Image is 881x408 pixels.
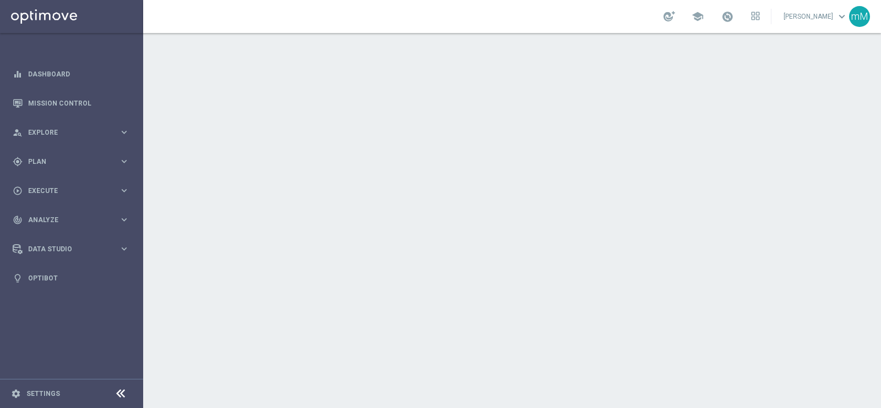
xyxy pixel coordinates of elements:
button: lightbulb Optibot [12,274,130,283]
button: gps_fixed Plan keyboard_arrow_right [12,157,130,166]
i: person_search [13,128,23,137]
span: school [692,10,704,23]
button: Mission Control [12,99,130,108]
i: track_changes [13,215,23,225]
div: Plan [13,157,119,167]
i: keyboard_arrow_right [119,185,129,196]
a: [PERSON_NAME]keyboard_arrow_down [782,8,849,25]
i: settings [11,389,21,399]
i: play_circle_outline [13,186,23,196]
i: lightbulb [13,273,23,283]
i: gps_fixed [13,157,23,167]
i: keyboard_arrow_right [119,214,129,225]
div: Data Studio [13,244,119,254]
a: Optibot [28,263,129,293]
div: Explore [13,128,119,137]
span: Execute [28,188,119,194]
a: Settings [26,390,60,397]
button: play_circle_outline Execute keyboard_arrow_right [12,186,130,195]
i: equalizer [13,69,23,79]
a: Dashboard [28,59,129,89]
button: Data Studio keyboard_arrow_right [12,245,130,253]
span: Plan [28,158,119,165]
i: keyboard_arrow_right [119,156,129,167]
i: keyboard_arrow_right [119,244,129,254]
button: person_search Explore keyboard_arrow_right [12,128,130,137]
div: Execute [13,186,119,196]
button: equalizer Dashboard [12,70,130,79]
div: mM [849,6,870,27]
a: Mission Control [28,89,129,118]
span: Explore [28,129,119,136]
span: Data Studio [28,246,119,252]
div: Dashboard [13,59,129,89]
i: keyboard_arrow_right [119,127,129,137]
button: track_changes Analyze keyboard_arrow_right [12,216,130,224]
div: Optibot [13,263,129,293]
span: Analyze [28,217,119,223]
div: Mission Control [13,89,129,118]
span: keyboard_arrow_down [836,10,848,23]
div: Analyze [13,215,119,225]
